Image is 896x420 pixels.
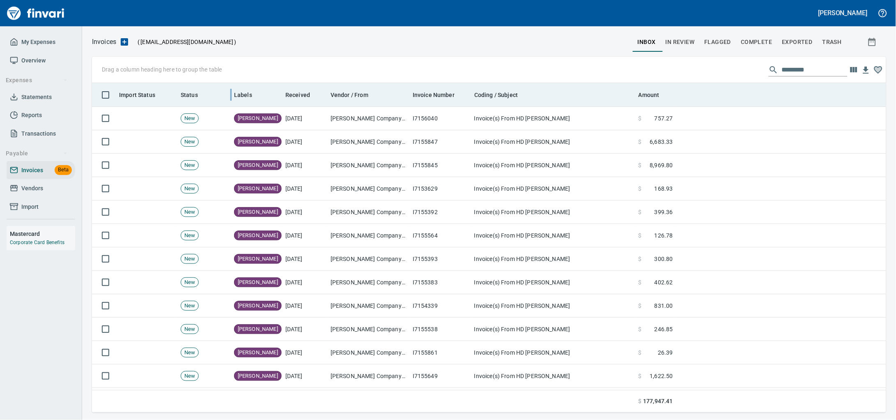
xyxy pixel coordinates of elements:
[181,372,198,380] span: New
[21,202,39,212] span: Import
[181,302,198,310] span: New
[282,154,327,177] td: [DATE]
[639,325,642,333] span: $
[2,146,71,161] button: Payable
[7,161,75,180] a: InvoicesBeta
[119,90,166,100] span: Import Status
[21,55,46,66] span: Overview
[282,224,327,247] td: [DATE]
[327,247,409,271] td: [PERSON_NAME] Company Inc. (1-10431)
[234,372,281,380] span: [PERSON_NAME]
[21,183,43,194] span: Vendors
[409,365,471,388] td: I7155649
[471,224,635,247] td: Invoice(s) From HD [PERSON_NAME]
[409,177,471,201] td: I7153629
[282,130,327,154] td: [DATE]
[638,37,656,47] span: inbox
[21,92,52,102] span: Statements
[471,154,635,177] td: Invoice(s) From HD [PERSON_NAME]
[655,208,673,216] span: 399.36
[7,33,75,51] a: My Expenses
[643,397,673,406] span: 177,947.41
[639,255,642,263] span: $
[285,90,321,100] span: Received
[181,325,198,333] span: New
[92,37,116,47] nav: breadcrumb
[234,138,281,146] span: [PERSON_NAME]
[10,240,64,245] a: Corporate Card Benefits
[818,9,868,17] h5: [PERSON_NAME]
[7,125,75,143] a: Transactions
[234,90,263,100] span: Labels
[7,198,75,216] a: Import
[6,75,68,85] span: Expenses
[650,372,673,380] span: 1,622.50
[181,138,198,146] span: New
[327,130,409,154] td: [PERSON_NAME] Company Inc. (1-10431)
[181,349,198,357] span: New
[409,154,471,177] td: I7155845
[327,318,409,341] td: [PERSON_NAME] Company Inc. (1-10431)
[471,294,635,318] td: Invoice(s) From HD [PERSON_NAME]
[7,106,75,125] a: Reports
[140,38,234,46] span: [EMAIL_ADDRESS][DOMAIN_NAME]
[6,148,68,159] span: Payable
[860,64,872,76] button: Download table
[666,37,695,47] span: In Review
[327,365,409,388] td: [PERSON_NAME] Company Inc. (1-10431)
[639,302,642,310] span: $
[234,255,281,263] span: [PERSON_NAME]
[282,341,327,365] td: [DATE]
[234,90,252,100] span: Labels
[741,37,772,47] span: Complete
[282,201,327,224] td: [DATE]
[639,114,642,122] span: $
[471,365,635,388] td: Invoice(s) From HD [PERSON_NAME]
[331,90,379,100] span: Vendor / From
[282,271,327,294] td: [DATE]
[409,130,471,154] td: I7155847
[639,161,642,169] span: $
[409,201,471,224] td: I7155392
[331,90,368,100] span: Vendor / From
[639,372,642,380] span: $
[639,138,642,146] span: $
[181,185,198,193] span: New
[658,348,673,357] span: 26.39
[655,231,673,240] span: 126.78
[639,397,642,406] span: $
[55,165,72,175] span: Beta
[327,224,409,247] td: [PERSON_NAME] Company Inc. (1-10431)
[872,64,885,76] button: Column choices favorited. Click to reset to default
[234,208,281,216] span: [PERSON_NAME]
[181,115,198,122] span: New
[327,294,409,318] td: [PERSON_NAME] Company Inc. (1-10431)
[471,341,635,365] td: Invoice(s) From HD [PERSON_NAME]
[327,271,409,294] td: [PERSON_NAME] Company Inc. (1-10431)
[705,37,731,47] span: Flagged
[639,348,642,357] span: $
[471,247,635,271] td: Invoice(s) From HD [PERSON_NAME]
[409,107,471,130] td: I7156040
[234,302,281,310] span: [PERSON_NAME]
[413,90,465,100] span: Invoice Number
[471,177,635,201] td: Invoice(s) From HD [PERSON_NAME]
[655,114,673,122] span: 757.27
[234,162,281,169] span: [PERSON_NAME]
[102,65,222,74] p: Drag a column heading here to group the table
[655,325,673,333] span: 246.85
[5,3,67,23] a: Finvari
[409,271,471,294] td: I7155383
[474,90,528,100] span: Coding / Subject
[471,130,635,154] td: Invoice(s) From HD [PERSON_NAME]
[116,37,133,47] button: Upload an Invoice
[782,37,813,47] span: Exported
[21,129,56,139] span: Transactions
[409,318,471,341] td: I7155538
[181,255,198,263] span: New
[327,388,409,411] td: [PERSON_NAME] Company Inc. (1-10431)
[860,35,886,49] button: Show invoices within a particular date range
[639,90,670,100] span: Amount
[471,201,635,224] td: Invoice(s) From HD [PERSON_NAME]
[816,7,870,19] button: [PERSON_NAME]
